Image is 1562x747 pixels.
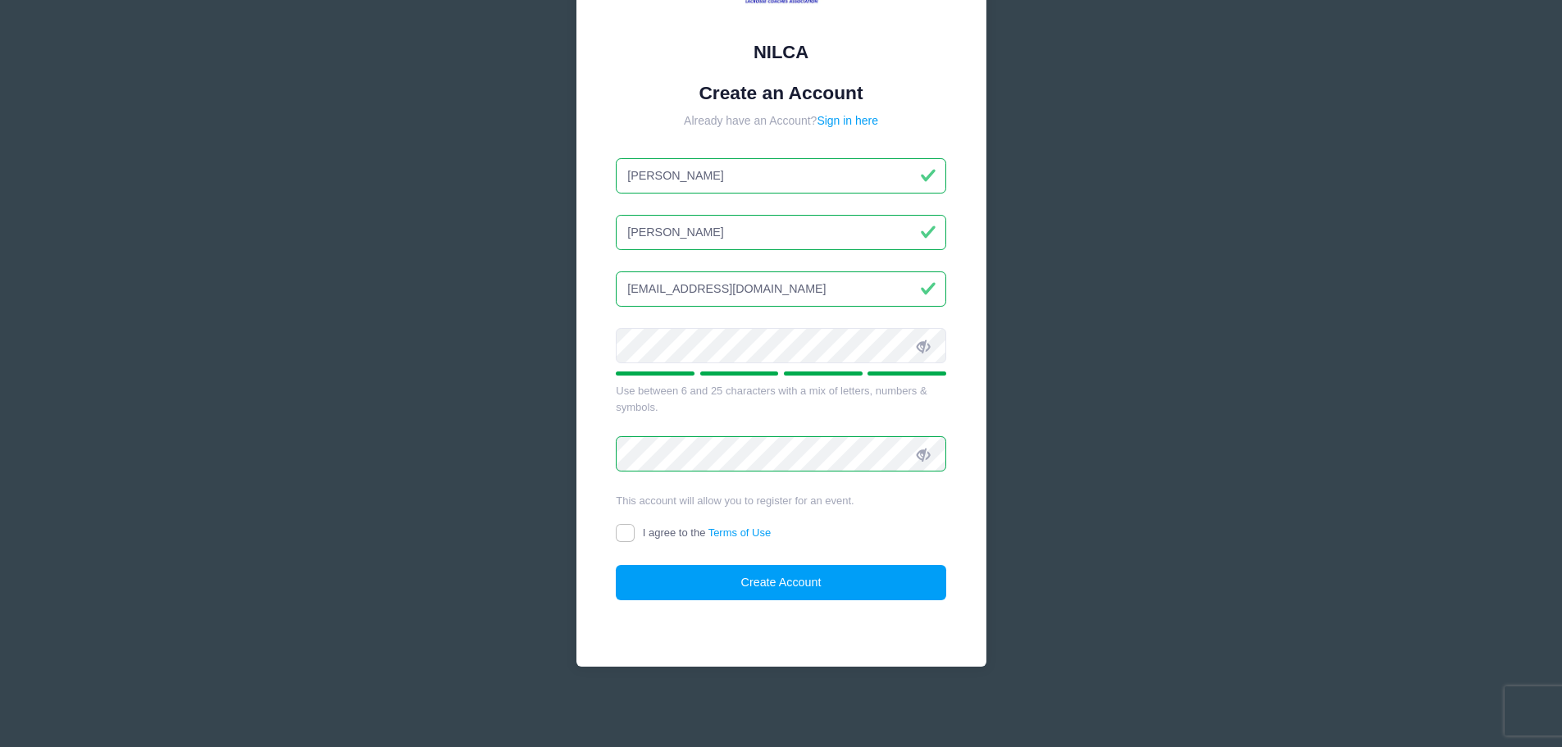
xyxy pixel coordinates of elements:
a: Sign in here [817,114,878,127]
h1: Create an Account [616,82,946,104]
input: Last Name [616,215,946,250]
button: Create Account [616,565,946,600]
input: First Name [616,158,946,194]
div: NILCA [616,39,946,66]
keeper-lock: Open Keeper Popup [894,444,913,464]
div: This account will allow you to register for an event. [616,493,946,509]
input: I agree to theTerms of Use [616,524,635,543]
input: Email [616,271,946,307]
div: Use between 6 and 25 characters with a mix of letters, numbers & symbols. [616,383,946,415]
div: Already have an Account? [616,112,946,130]
a: Terms of Use [708,526,772,539]
span: I agree to the [643,526,771,539]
